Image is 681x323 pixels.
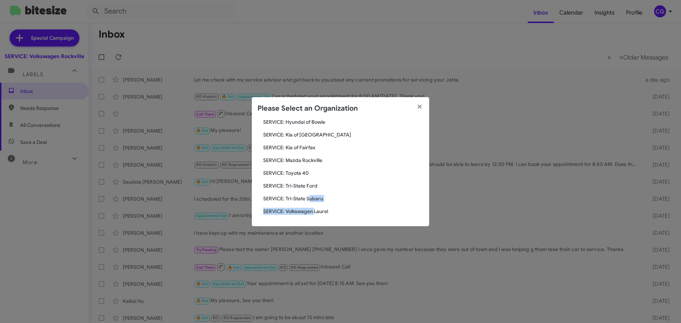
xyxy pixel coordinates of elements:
[258,103,358,114] h2: Please Select an Organization
[263,182,423,189] span: SERVICE: Tri-State Ford
[263,118,423,126] span: SERVICE: Hyundai of Bowie
[263,208,423,215] span: SERVICE: Volkswagen Laurel
[263,169,423,177] span: SERVICE: Toyota 40
[263,144,423,151] span: SERVICE: Kia of Fairfax
[263,195,423,202] span: SERVICE: Tri-State Subaru
[263,131,423,138] span: SERVICE: Kia of [GEOGRAPHIC_DATA]
[263,157,423,164] span: SERVICE: Mazda Rockville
